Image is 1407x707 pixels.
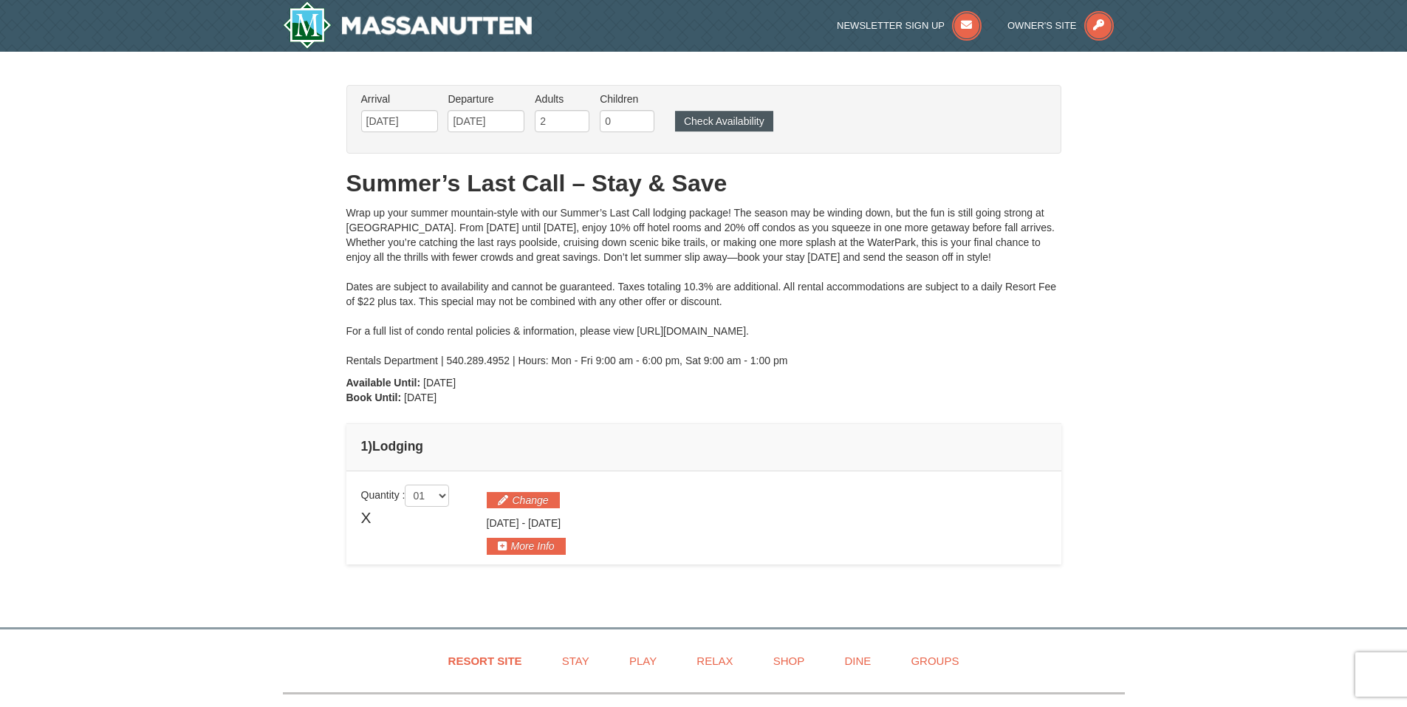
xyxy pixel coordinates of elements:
[487,517,519,529] span: [DATE]
[826,644,889,677] a: Dine
[544,644,608,677] a: Stay
[346,205,1061,368] div: Wrap up your summer mountain-style with our Summer’s Last Call lodging package! The season may be...
[600,92,654,106] label: Children
[404,392,437,403] span: [DATE]
[361,489,450,501] span: Quantity :
[361,507,372,529] span: X
[368,439,372,454] span: )
[528,517,561,529] span: [DATE]
[283,1,533,49] img: Massanutten Resort Logo
[487,538,566,554] button: More Info
[755,644,824,677] a: Shop
[346,392,402,403] strong: Book Until:
[837,20,982,31] a: Newsletter Sign Up
[361,92,438,106] label: Arrival
[346,377,421,389] strong: Available Until:
[521,517,525,529] span: -
[535,92,589,106] label: Adults
[611,644,675,677] a: Play
[283,1,533,49] a: Massanutten Resort
[837,20,945,31] span: Newsletter Sign Up
[448,92,524,106] label: Departure
[1007,20,1114,31] a: Owner's Site
[346,168,1061,198] h1: Summer’s Last Call – Stay & Save
[1007,20,1077,31] span: Owner's Site
[675,111,773,132] button: Check Availability
[423,377,456,389] span: [DATE]
[678,644,751,677] a: Relax
[892,644,977,677] a: Groups
[487,492,560,508] button: Change
[430,644,541,677] a: Resort Site
[361,439,1047,454] h4: 1 Lodging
